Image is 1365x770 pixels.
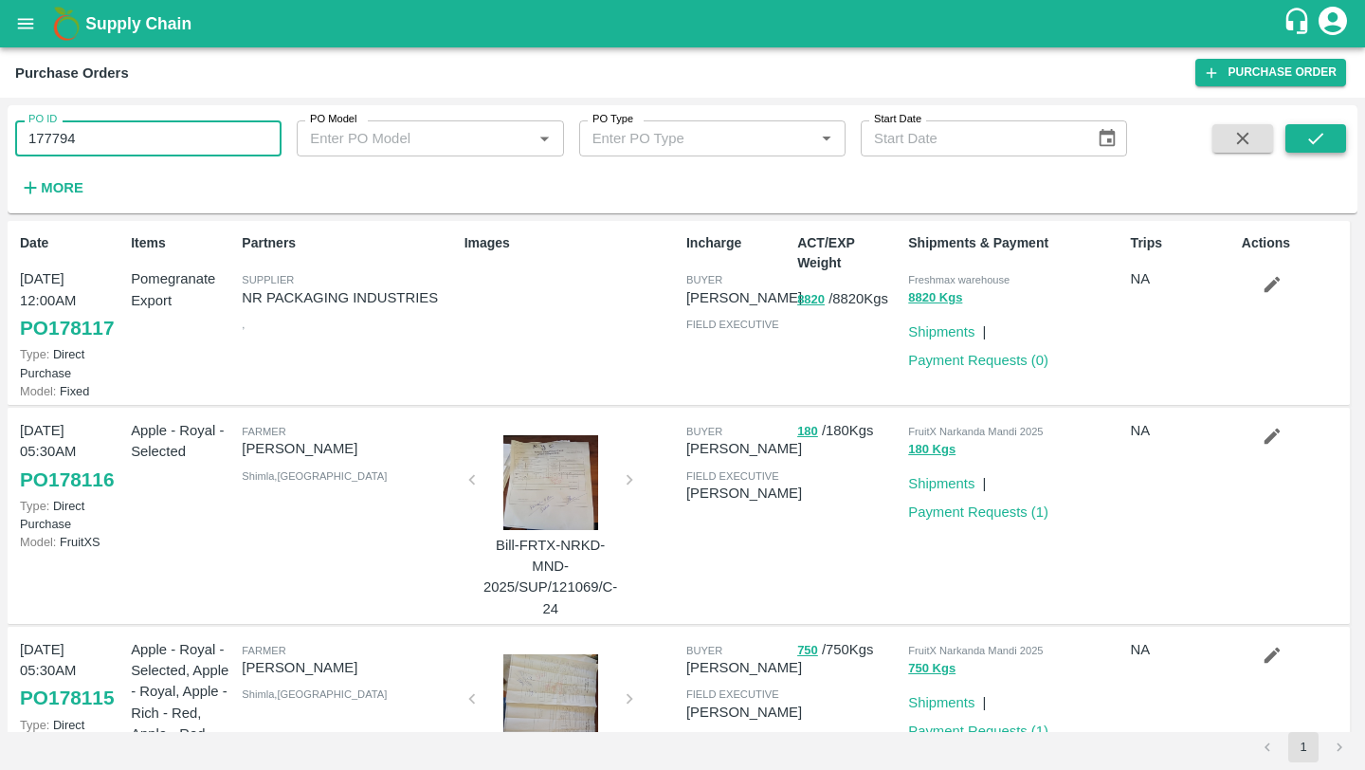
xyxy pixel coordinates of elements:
[686,645,722,656] span: buyer
[4,2,47,46] button: open drawer
[242,657,456,678] p: [PERSON_NAME]
[686,426,722,437] span: buyer
[20,535,56,549] span: Model:
[797,420,901,442] p: / 180 Kgs
[20,268,123,311] p: [DATE] 12:00AM
[686,657,802,678] p: [PERSON_NAME]
[1089,120,1125,156] button: Choose date
[974,685,986,713] div: |
[686,319,779,330] span: field executive
[532,126,556,151] button: Open
[908,324,974,339] a: Shipments
[974,466,986,494] div: |
[242,233,456,253] p: Partners
[686,287,802,308] p: [PERSON_NAME]
[20,345,123,381] p: Direct Purchase
[908,426,1043,437] span: FruitX Narkanda Mandi 2025
[1195,59,1346,86] a: Purchase Order
[908,439,955,461] button: 180 Kgs
[242,470,387,482] span: Shimla , [GEOGRAPHIC_DATA]
[20,497,123,533] p: Direct Purchase
[908,695,974,710] a: Shipments
[15,61,129,85] div: Purchase Orders
[585,126,809,151] input: Enter PO Type
[908,504,1048,520] a: Payment Requests (1)
[1242,233,1345,253] p: Actions
[1131,639,1234,660] p: NA
[464,233,679,253] p: Images
[15,120,282,156] input: Enter PO ID
[20,681,114,715] a: PO178115
[20,639,123,682] p: [DATE] 05:30AM
[20,499,49,513] span: Type:
[131,268,234,311] p: Pomegranate Export
[1131,233,1234,253] p: Trips
[41,180,83,195] strong: More
[908,658,955,680] button: 750 Kgs
[1131,420,1234,441] p: NA
[797,639,901,661] p: / 750 Kgs
[131,639,234,766] p: Apple - Royal - Selected, Apple - Royal, Apple - Rich - Red, Apple - Red - Golden
[15,172,88,204] button: More
[797,640,818,662] button: 750
[908,287,962,309] button: 8820 Kgs
[310,112,357,127] label: PO Model
[20,420,123,463] p: [DATE] 05:30AM
[242,645,285,656] span: Farmer
[242,438,456,459] p: [PERSON_NAME]
[797,288,901,310] p: / 8820 Kgs
[908,476,974,491] a: Shipments
[908,724,1048,739] a: Payment Requests (1)
[908,353,1048,368] a: Payment Requests (0)
[242,426,285,437] span: Farmer
[85,14,191,33] b: Supply Chain
[908,274,1010,285] span: Freshmax warehouse
[861,120,1082,156] input: Start Date
[686,274,722,285] span: buyer
[20,382,123,400] p: Fixed
[1316,4,1350,44] div: account of current user
[20,347,49,361] span: Type:
[20,716,123,752] p: Direct Purchase
[1249,732,1357,762] nav: pagination navigation
[242,688,387,700] span: Shimla , [GEOGRAPHIC_DATA]
[686,702,802,723] p: [PERSON_NAME]
[131,420,234,463] p: Apple - Royal - Selected
[686,470,779,482] span: field executive
[20,463,114,497] a: PO178116
[1288,732,1319,762] button: page 1
[28,112,57,127] label: PO ID
[974,314,986,342] div: |
[480,535,622,619] p: Bill-FRTX-NRKD-MND-2025/SUP/121069/C-24
[1131,268,1234,289] p: NA
[686,438,802,459] p: [PERSON_NAME]
[686,688,779,700] span: field executive
[1283,7,1316,41] div: customer-support
[85,10,1283,37] a: Supply Chain
[242,319,245,330] span: ,
[302,126,526,151] input: Enter PO Model
[797,233,901,273] p: ACT/EXP Weight
[242,274,294,285] span: Supplier
[908,645,1043,656] span: FruitX Narkanda Mandi 2025
[814,126,839,151] button: Open
[797,289,825,311] button: 8820
[20,533,123,551] p: FruitXS
[592,112,633,127] label: PO Type
[20,233,123,253] p: Date
[874,112,921,127] label: Start Date
[908,233,1122,253] p: Shipments & Payment
[20,311,114,345] a: PO178117
[686,233,790,253] p: Incharge
[797,421,818,443] button: 180
[686,483,802,504] p: [PERSON_NAME]
[47,5,85,43] img: logo
[20,718,49,732] span: Type:
[242,287,456,308] p: NR PACKAGING INDUSTRIES
[131,233,234,253] p: Items
[20,384,56,398] span: Model:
